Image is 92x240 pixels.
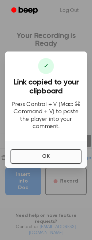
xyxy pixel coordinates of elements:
[11,101,81,131] p: Press Control + V (Mac: ⌘ Command + V) to paste the player into your comment.
[11,78,81,96] h3: Link copied to your clipboard
[11,149,81,164] button: OK
[54,3,85,18] a: Log Out
[7,4,44,17] a: Beep
[38,58,54,74] div: ✔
